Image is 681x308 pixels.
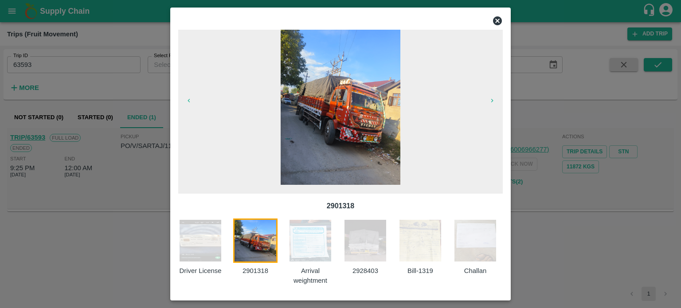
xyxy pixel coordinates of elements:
p: 2901318 [185,201,496,211]
img: https://app.vegrow.in/rails/active_storage/blobs/redirect/eyJfcmFpbHMiOnsiZGF0YSI6MTg1NTg4NiwicHV... [398,218,442,263]
p: Arrival weightment [288,266,333,286]
p: 2901318 [233,266,278,276]
img: https://app.vegrow.in/rails/active_storage/blobs/redirect/eyJfcmFpbHMiOnsiZGF0YSI6MTg3MjA0NSwicHV... [453,218,497,263]
img: https://app.vegrow.in/rails/active_storage/blobs/redirect/eyJfcmFpbHMiOnsiZGF0YSI6MTg1MzMwNywicHV... [233,218,278,263]
p: Bill-1319 [398,266,442,276]
img: https://app.vegrow.in/rails/active_storage/blobs/redirect/eyJfcmFpbHMiOnsiZGF0YSI6MTg1MzMwNywicHV... [281,25,400,185]
img: https://app.vegrow.in/rails/active_storage/blobs/redirect/eyJfcmFpbHMiOnsiZGF0YSI6MTg3MDc4OSwicHV... [343,218,387,263]
p: 2928403 [343,266,387,276]
p: Challan [453,266,497,276]
img: https://app.vegrow.in/rails/active_storage/blobs/redirect/eyJfcmFpbHMiOnsiZGF0YSI6MTg3MTc0MSwicHV... [288,218,333,263]
p: Driver License [178,266,223,276]
img: https://app.vegrow.in/rails/active_storage/blobs/redirect/eyJfcmFpbHMiOnsiZGF0YSI6MTg1MzMzNiwicHV... [178,218,223,263]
